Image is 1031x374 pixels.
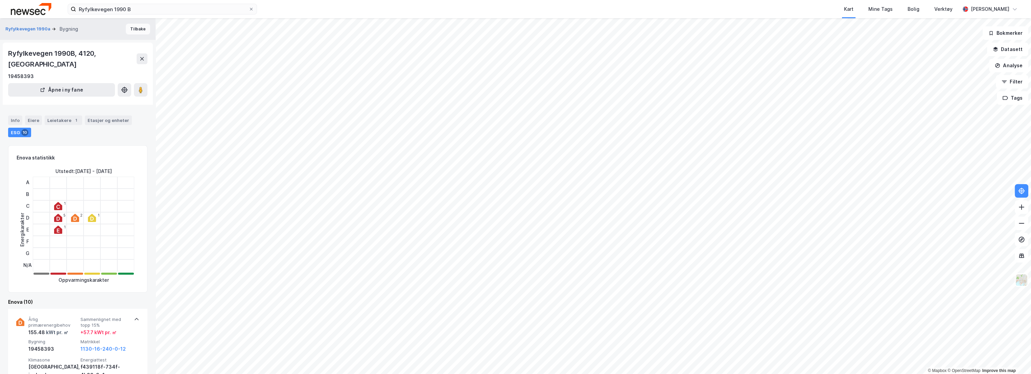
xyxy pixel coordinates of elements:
[983,26,1028,40] button: Bokmerker
[80,328,117,336] div: + 57.7 kWt pr. ㎡
[5,26,52,32] button: Ryfylkevegen 1990a
[23,189,32,200] div: B
[73,117,79,124] div: 1
[868,5,893,13] div: Mine Tags
[908,5,919,13] div: Bolig
[8,116,22,125] div: Info
[126,24,150,34] button: Tilbake
[64,225,66,229] div: 1
[28,339,78,345] span: Bygning
[997,342,1031,374] iframe: Chat Widget
[23,236,32,248] div: F
[45,116,82,125] div: Leietakere
[997,342,1031,374] div: Kontrollprogram for chat
[996,75,1028,89] button: Filter
[80,345,126,353] button: 1130-16-240-0-12
[997,91,1028,105] button: Tags
[989,59,1028,72] button: Analyse
[23,224,32,236] div: E
[17,154,55,162] div: Enova statistikk
[8,298,147,306] div: Enova (10)
[987,43,1028,56] button: Datasett
[60,25,78,33] div: Bygning
[947,368,980,373] a: OpenStreetMap
[8,48,137,70] div: Ryfylkevegen 1990B, 4120, [GEOGRAPHIC_DATA]
[88,117,129,123] div: Etasjer og enheter
[64,201,66,205] div: 1
[23,248,32,259] div: G
[971,5,1009,13] div: [PERSON_NAME]
[80,339,130,345] span: Matrikkel
[80,357,130,363] span: Energiattest
[64,213,66,217] div: 5
[28,328,68,336] div: 155.48
[55,167,112,175] div: Utstedt : [DATE] - [DATE]
[28,345,78,353] div: 19458393
[1015,274,1028,286] img: Z
[28,357,78,363] span: Klimasone
[80,317,130,328] span: Sammenlignet med topp 15%
[23,259,32,271] div: N/A
[928,368,946,373] a: Mapbox
[8,72,34,80] div: 19458393
[25,116,42,125] div: Eiere
[23,212,32,224] div: D
[18,213,26,247] div: Energikarakter
[844,5,853,13] div: Kart
[8,128,31,137] div: ESG
[11,3,51,15] img: newsec-logo.f6e21ccffca1b3a03d2d.png
[76,4,249,14] input: Søk på adresse, matrikkel, gårdeiere, leietakere eller personer
[28,317,78,328] span: Årlig primærenergibehov
[98,213,99,217] div: 1
[934,5,953,13] div: Verktøy
[21,129,28,136] div: 10
[982,368,1016,373] a: Improve this map
[23,177,32,189] div: A
[23,200,32,212] div: C
[80,213,83,217] div: 2
[45,328,68,336] div: kWt pr. ㎡
[8,83,115,97] button: Åpne i ny fane
[58,276,109,284] div: Oppvarmingskarakter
